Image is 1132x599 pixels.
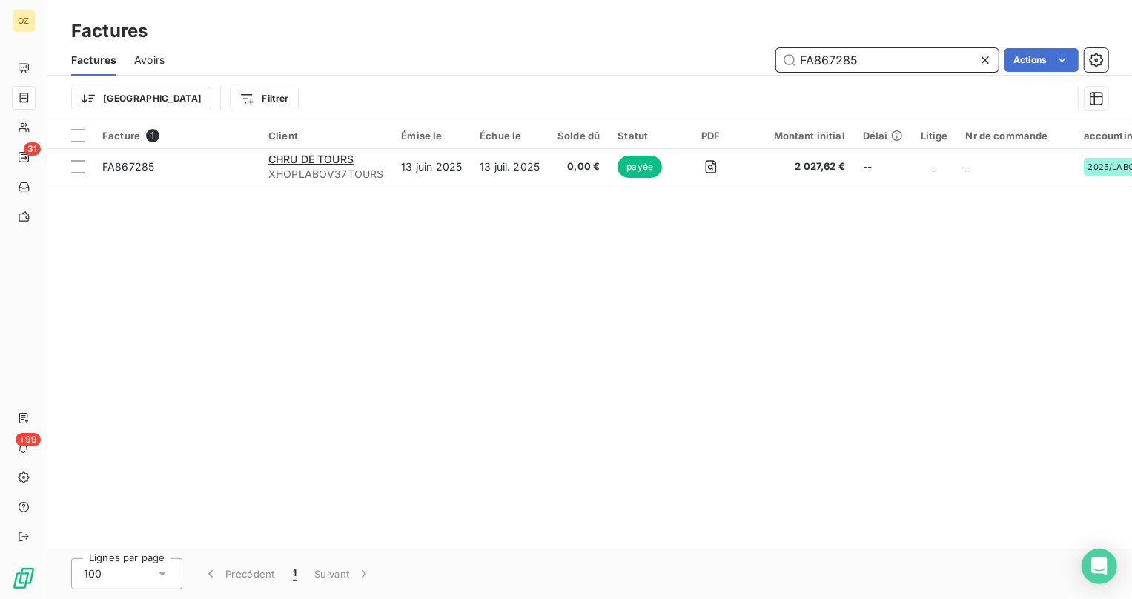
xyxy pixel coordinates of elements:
[194,558,284,589] button: Précédent
[12,566,36,590] img: Logo LeanPay
[756,159,845,174] span: 2 027,62 €
[401,130,462,142] div: Émise le
[305,558,380,589] button: Suivant
[84,566,102,581] span: 100
[618,130,666,142] div: Statut
[966,160,970,173] span: _
[293,566,297,581] span: 1
[776,48,999,72] input: Rechercher
[102,160,154,173] span: FA867285
[863,130,903,142] div: Délai
[268,153,354,165] span: CHRU DE TOURS
[557,159,600,174] span: 0,00 €
[134,53,165,67] span: Avoirs
[71,18,148,44] h3: Factures
[102,130,140,142] span: Facture
[16,433,41,446] span: +99
[146,129,159,142] span: 1
[932,160,936,173] span: _
[1004,48,1079,72] button: Actions
[24,142,41,156] span: 31
[392,149,471,185] td: 13 juin 2025
[71,53,116,67] span: Factures
[480,130,540,142] div: Échue le
[268,167,383,182] span: XHOPLABOV37TOURS
[12,9,36,33] div: OZ
[966,130,1066,142] div: Nr de commande
[683,130,738,142] div: PDF
[268,130,383,142] div: Client
[284,558,305,589] button: 1
[921,130,948,142] div: Litige
[1082,549,1117,584] div: Open Intercom Messenger
[471,149,549,185] td: 13 juil. 2025
[854,149,912,185] td: --
[756,130,845,142] div: Montant initial
[230,87,298,110] button: Filtrer
[618,156,662,178] span: payée
[71,87,211,110] button: [GEOGRAPHIC_DATA]
[557,130,600,142] div: Solde dû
